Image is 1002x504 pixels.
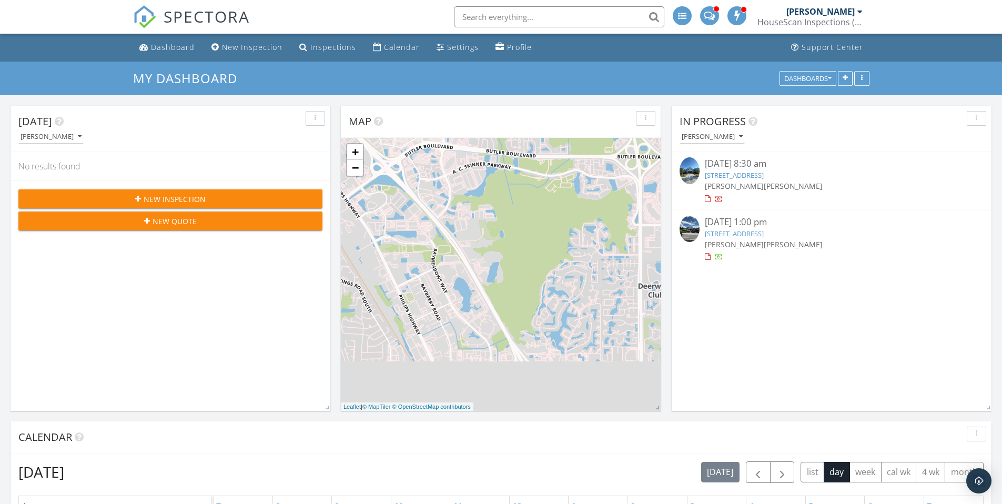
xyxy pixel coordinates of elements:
button: day [824,462,850,482]
div: Open Intercom Messenger [966,468,991,493]
span: Map [349,114,371,128]
div: Dashboard [151,42,195,52]
a: Calendar [369,38,424,57]
input: Search everything... [454,6,664,27]
span: [PERSON_NAME] [764,181,823,191]
div: [DATE] 8:30 am [705,157,958,170]
div: No results found [11,152,330,180]
img: 9562775%2Fcover_photos%2FnFncYYedwWKYsfbsXumI%2Fsmall.jpg [680,216,700,243]
button: month [945,462,984,482]
button: New Inspection [18,189,322,208]
span: [PERSON_NAME] [764,239,823,249]
span: [PERSON_NAME] [705,239,764,249]
a: SPECTORA [133,14,250,36]
a: [DATE] 8:30 am [STREET_ADDRESS] [PERSON_NAME][PERSON_NAME] [680,157,984,204]
span: New Inspection [144,194,206,205]
div: Settings [447,42,479,52]
div: [PERSON_NAME] [786,6,855,17]
a: [STREET_ADDRESS] [705,229,764,238]
span: In Progress [680,114,746,128]
a: Inspections [295,38,360,57]
div: Profile [507,42,532,52]
a: Dashboard [135,38,199,57]
span: [PERSON_NAME] [705,181,764,191]
a: My Dashboard [133,69,246,87]
button: cal wk [881,462,917,482]
div: Support Center [802,42,863,52]
span: Calendar [18,430,72,444]
div: Dashboards [784,75,832,82]
button: 4 wk [916,462,945,482]
a: Profile [491,38,536,57]
h2: [DATE] [18,461,64,482]
a: Zoom in [347,144,363,160]
span: [DATE] [18,114,52,128]
div: New Inspection [222,42,282,52]
button: Previous day [746,461,771,483]
div: Inspections [310,42,356,52]
button: [PERSON_NAME] [18,130,84,144]
span: New Quote [153,216,197,227]
button: [PERSON_NAME] [680,130,745,144]
span: SPECTORA [164,5,250,27]
a: Leaflet [343,404,361,410]
button: New Quote [18,211,322,230]
button: week [849,462,882,482]
a: © OpenStreetMap contributors [392,404,471,410]
div: | [341,402,473,411]
button: Next day [770,461,795,483]
button: list [801,462,824,482]
a: New Inspection [207,38,287,57]
div: [PERSON_NAME] [21,133,82,140]
a: Support Center [787,38,867,57]
img: 9561482%2Freports%2Fd0fe1afd-2313-469d-a16f-ecd33287c343%2Fcover_photos%2FunHinbMg4jvpS56YwLQj%2F... [680,157,700,184]
div: [PERSON_NAME] [682,133,743,140]
a: Settings [432,38,483,57]
a: [DATE] 1:00 pm [STREET_ADDRESS] [PERSON_NAME][PERSON_NAME] [680,216,984,263]
div: Calendar [384,42,420,52]
div: HouseScan Inspections (HOME) [757,17,863,27]
a: Zoom out [347,160,363,176]
a: © MapTiler [362,404,391,410]
button: [DATE] [701,462,740,482]
a: [STREET_ADDRESS] [705,170,764,180]
div: [DATE] 1:00 pm [705,216,958,229]
button: Dashboards [780,71,836,86]
img: The Best Home Inspection Software - Spectora [133,5,156,28]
